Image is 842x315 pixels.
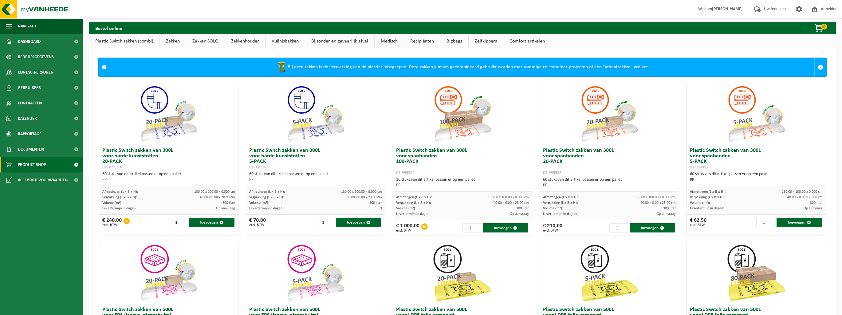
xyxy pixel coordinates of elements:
span: 40.00 x 0.00 x 20.00 cm [200,196,235,199]
span: Levertermijn in dagen: [396,212,430,216]
div: PP [396,183,529,188]
span: Volume (m³): [543,207,563,210]
img: 01-999968 [726,242,787,304]
a: Recipiënten [404,34,440,48]
img: WB-0240-HPE-GN-50.png [275,61,288,73]
span: Afmetingen (L x B x H): [249,190,285,194]
span: 40.00 x 0.00 x 23.00 cm [640,201,676,205]
h3: Plastic Switch zakken van 300L voor spanbanden 5-PACK [690,148,823,170]
img: 01-999952 [726,83,787,145]
button: 0 [805,22,835,34]
span: 300 liter [663,207,676,210]
span: excl. BTW [102,223,122,227]
span: excl. BTW [396,229,419,232]
span: 300 liter [516,207,529,210]
span: 130.00 x 100.00 x 0.000 cm [341,190,382,194]
span: Gebruikers [18,80,41,95]
span: 01-999952 [690,165,708,170]
span: Verpakking (L x B x H): [396,201,431,205]
span: excl. BTW [543,229,562,232]
input: 1 [756,218,776,227]
input: 1 [609,223,629,232]
span: Verpakking (L x B x H): [102,196,137,199]
span: Levertermijn in dagen: [543,212,577,216]
span: Op aanvraag [216,207,235,210]
span: Op aanvraag [657,212,676,216]
button: Toevoegen [483,223,528,232]
h3: Plastic Switch zakken van 300L voor harde kunststoffen 5-PACK [249,148,382,170]
div: PP [690,177,823,183]
span: 01-999950 [102,165,121,170]
input: 1 [316,218,335,227]
a: Zakken [160,34,186,48]
img: 01-999953 [579,83,640,145]
div: € 62,50 [690,218,706,227]
h3: Plastic Switch zakken van 300L voor spanbanden 20-PACK [543,148,676,176]
div: € 210,00 [543,223,562,232]
span: Volume (m³): [396,207,416,210]
button: Toevoegen [189,218,234,227]
span: excl. BTW [690,223,706,227]
button: Toevoegen [777,218,822,227]
input: 1 [462,223,482,232]
img: 01-999955 [285,242,346,304]
span: Levertermijn in dagen: [690,207,724,210]
a: Zelfkippers [469,34,503,48]
div: 60 stuks van dit artikel passen er op een pallet [543,177,676,188]
div: 60 stuks van dit artikel passen er op een pallet [249,172,382,183]
span: Volume (m³): [102,201,122,205]
span: 300 liter [810,201,823,205]
div: € 1 000,00 [396,223,419,232]
div: 16 stuks van dit artikel passen er op een pallet [396,177,529,188]
span: 130.00 x 100.00 x 0.000 cm [194,190,235,194]
span: 130.00 x 100.00 x 0.000 cm [488,196,529,199]
span: Op aanvraag [804,207,823,210]
span: 40.00 x 0.00 x 23.00 cm [787,196,823,199]
span: Acceptatievoorwaarden [18,172,68,188]
img: 01-999950 [138,83,199,145]
a: Vuilnisbakken [266,34,305,48]
h3: Plastic Switch zakken van 300L voor spanbanden 100-PACK [396,148,529,176]
span: Product Shop [18,157,46,172]
button: Toevoegen [630,223,675,232]
span: 01-999953 [543,171,561,175]
a: Sluit melding [814,58,826,76]
div: € 240,00 [102,218,122,227]
h3: Plastic Switch zakken van 300L voor harde kunststoffen 20-PACK [102,148,235,170]
span: Levertermijn in dagen: [102,207,136,210]
span: Navigatie [18,18,37,34]
a: Zakkenhouder [225,34,265,48]
span: Op aanvraag [510,212,529,216]
span: Documenten [18,142,44,157]
span: 3 [380,207,382,210]
a: Zakken SOLO [186,34,225,48]
span: 01-999954 [396,171,415,175]
a: Plastic Switch zakken (combi) [89,34,159,48]
div: Bij deze zakken is de verwerking van de plastics inbegrepen. Deze zakken kunnen gecombineerd gebr... [110,58,814,76]
span: Volume (m³): [690,201,710,205]
span: 0 [821,24,827,30]
span: Contactpersonen [18,65,53,80]
span: Dashboard [18,34,41,49]
a: Medisch [375,34,404,48]
span: Verpakking (L x B x H): [543,201,578,205]
a: Comfort artikelen [503,34,551,48]
span: Contracten [18,95,42,111]
span: Verpakking (L x B x H): [690,196,725,199]
div: 60 stuks van dit artikel passen er op een pallet [690,172,823,183]
span: 300 liter [222,201,235,205]
input: 1 [169,218,188,227]
div: PP [102,177,235,183]
div: PP [249,177,382,183]
div: PP [543,183,676,188]
span: 130.00 x 100.00 x 0.000 cm [635,196,676,199]
span: 300 liter [369,201,382,205]
div: 60 stuks van dit artikel passen er op een pallet [102,172,235,183]
span: 40.00 x 0.00 x 23.00 cm [494,201,529,205]
a: Bigbags [440,34,468,48]
a: Bijzonder en gevaarlijk afval [305,34,374,48]
span: Bedrijfsgegevens [18,49,54,65]
button: Toevoegen [336,218,381,227]
span: Kalender [18,111,37,126]
img: 01-999963 [579,242,640,304]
